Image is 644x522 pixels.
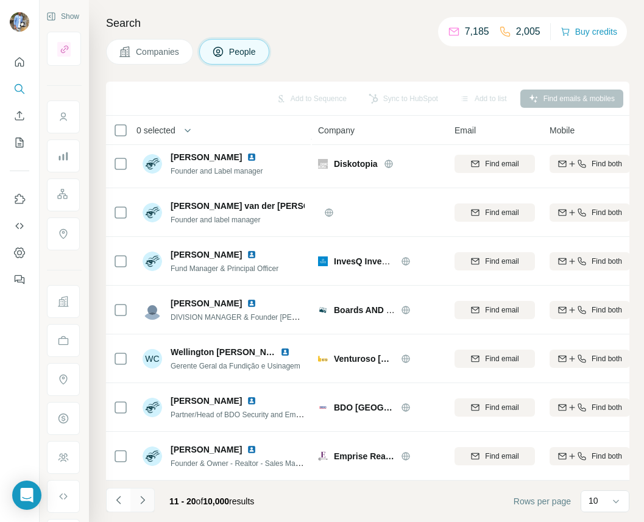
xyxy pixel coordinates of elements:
span: BDO [GEOGRAPHIC_DATA] [334,401,395,414]
img: Logo of Venturoso Valentini [318,354,328,364]
img: LinkedIn logo [247,250,257,259]
img: Logo of Diskotopia [318,159,328,169]
span: Find email [485,256,518,267]
img: LinkedIn logo [247,396,257,406]
img: Avatar [143,300,162,320]
img: Logo of BDO Norge [318,403,328,412]
h4: Search [106,15,629,32]
button: Buy credits [561,23,617,40]
span: Partner/Head of BDO Security and Emergency Services [171,409,352,419]
span: Find email [485,207,518,218]
p: 2,005 [516,24,540,39]
button: Use Surfe on LinkedIn [10,188,29,210]
button: Find email [455,350,535,368]
img: LinkedIn logo [247,445,257,454]
button: Find email [455,398,535,417]
span: Find email [485,402,518,413]
button: Feedback [10,269,29,291]
span: Find both [592,158,622,169]
button: Show [38,7,88,26]
button: Find both [550,155,630,173]
img: Avatar [143,398,162,417]
button: Find both [550,350,630,368]
span: Rows per page [514,495,571,507]
img: Avatar [143,154,162,174]
button: Find email [455,155,535,173]
button: My lists [10,132,29,153]
button: Quick start [10,51,29,73]
span: [PERSON_NAME] [171,151,242,163]
span: [PERSON_NAME] [171,249,242,261]
img: LinkedIn logo [247,152,257,162]
span: DIVISION MANAGER & Founder [PERSON_NAME] [171,312,340,322]
img: Avatar [143,446,162,466]
span: Founder and Label manager [171,167,263,175]
div: Open Intercom Messenger [12,481,41,510]
button: Search [10,78,29,100]
span: Find email [485,305,518,316]
span: Founder and label manager [171,216,260,224]
span: Find email [485,158,518,169]
img: LinkedIn logo [280,347,290,357]
span: Founder & Owner - Realtor - Sales Manager - Licensed Real Estate Broker at Emprise Realty Group, LLC [171,458,513,468]
span: Emprise Realty Group [334,450,395,462]
img: Avatar [143,203,162,222]
button: Use Surfe API [10,215,29,237]
button: Find email [455,252,535,270]
button: Navigate to next page [130,488,155,512]
span: Diskotopia [334,158,378,170]
button: Dashboard [10,242,29,264]
img: Logo of Emprise Realty Group [318,451,328,461]
span: of [196,496,203,506]
span: Boards AND More Group [334,305,434,315]
button: Find email [455,447,535,465]
span: Find both [592,207,622,218]
button: Enrich CSV [10,105,29,127]
span: Find email [485,353,518,364]
span: Find both [592,451,622,462]
span: Find both [592,305,622,316]
span: Company [318,124,355,136]
img: LinkedIn logo [247,298,257,308]
button: Find email [455,301,535,319]
img: Avatar [143,252,162,271]
p: 10 [589,495,598,507]
span: Wellington [PERSON_NAME] [PERSON_NAME] [171,347,362,357]
img: Avatar [10,12,29,32]
span: Find both [592,256,622,267]
span: [PERSON_NAME] [171,443,242,456]
span: Find both [592,353,622,364]
span: Find both [592,402,622,413]
button: Find both [550,447,630,465]
p: 7,185 [465,24,489,39]
button: Navigate to previous page [106,488,130,512]
span: [PERSON_NAME] [171,395,242,407]
div: WC [143,349,162,369]
img: Logo of InvesQ Investment Managers PMS [318,256,328,266]
button: Find both [550,301,630,319]
button: Find email [455,203,535,222]
span: Email [455,124,476,136]
span: 0 selected [136,124,175,136]
span: 10,000 [203,496,229,506]
span: InvesQ Investment Managers PMS [334,256,473,266]
span: [PERSON_NAME] van der [PERSON_NAME] [171,200,349,212]
span: Find email [485,451,518,462]
button: Find both [550,252,630,270]
span: 11 - 20 [169,496,196,506]
span: People [229,46,257,58]
span: Companies [136,46,180,58]
span: Mobile [550,124,575,136]
span: Fund Manager & Principal Officer [171,264,278,273]
span: results [169,496,254,506]
img: Logo of Boards AND More Group [318,305,328,315]
span: Venturoso [PERSON_NAME] [334,353,395,365]
button: Find both [550,203,630,222]
span: Gerente Geral da Fundição e Usinagem [171,362,300,370]
button: Find both [550,398,630,417]
span: [PERSON_NAME] [171,297,242,309]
